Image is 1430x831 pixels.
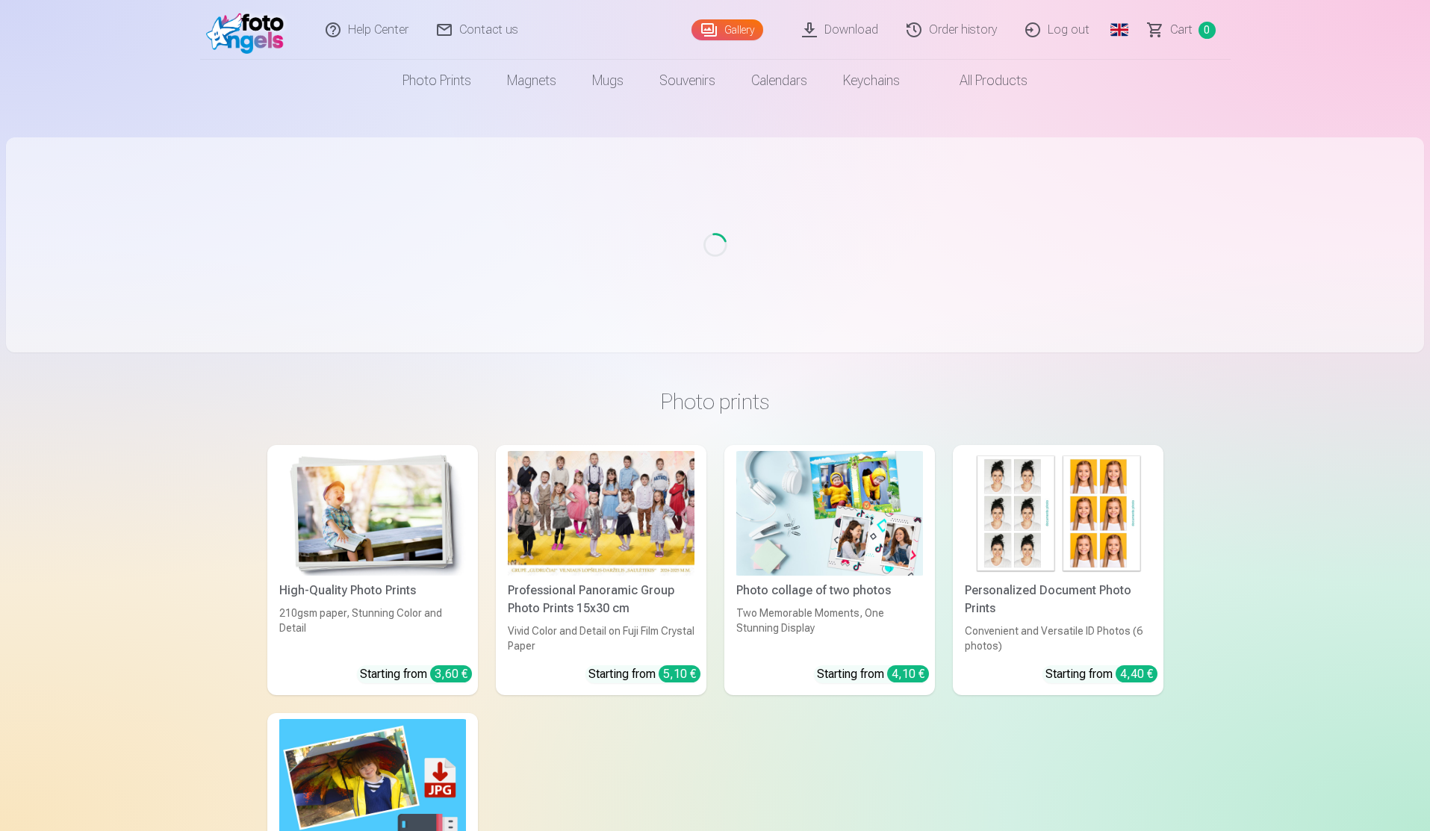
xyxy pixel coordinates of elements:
a: Mugs [574,60,641,102]
div: Starting from [1045,665,1157,683]
div: Professional Panoramic Group Photo Prints 15x30 cm [502,582,700,617]
a: Personalized Document Photo PrintsPersonalized Document Photo PrintsConvenient and Versatile ID P... [953,445,1163,695]
a: Calendars [733,60,825,102]
div: Photo collage of two photos [730,582,929,600]
div: High-Quality Photo Prints [273,582,472,600]
div: 210gsm paper, Stunning Color and Detail [273,606,472,653]
div: 5,10 € [659,665,700,682]
h3: Photo prints [279,388,1151,415]
div: Two Memorable Moments, One Stunning Display [730,606,929,653]
div: Convenient and Versatile ID Photos (6 photos) [959,623,1157,653]
a: Photo collage of two photosPhoto collage of two photosTwo Memorable Moments, One Stunning Display... [724,445,935,695]
div: Starting from [817,665,929,683]
div: Starting from [588,665,700,683]
div: 4,10 € [887,665,929,682]
a: High-Quality Photo PrintsHigh-Quality Photo Prints210gsm paper, Stunning Color and DetailStarting... [267,445,478,695]
span: Сart [1170,21,1193,39]
a: Photo prints [385,60,489,102]
div: Vivid Color and Detail on Fuji Film Crystal Paper [502,623,700,653]
img: Personalized Document Photo Prints [965,451,1151,576]
img: High-Quality Photo Prints [279,451,466,576]
div: 4,40 € [1116,665,1157,682]
a: Souvenirs [641,60,733,102]
div: 3,60 € [430,665,472,682]
div: Starting from [360,665,472,683]
a: All products [918,60,1045,102]
div: Personalized Document Photo Prints [959,582,1157,617]
span: 0 [1199,22,1216,39]
a: Keychains [825,60,918,102]
a: Magnets [489,60,574,102]
a: Professional Panoramic Group Photo Prints 15x30 cmVivid Color and Detail on Fuji Film Crystal Pap... [496,445,706,695]
img: /fa5 [206,6,292,54]
img: Photo collage of two photos [736,451,923,576]
a: Gallery [691,19,763,40]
